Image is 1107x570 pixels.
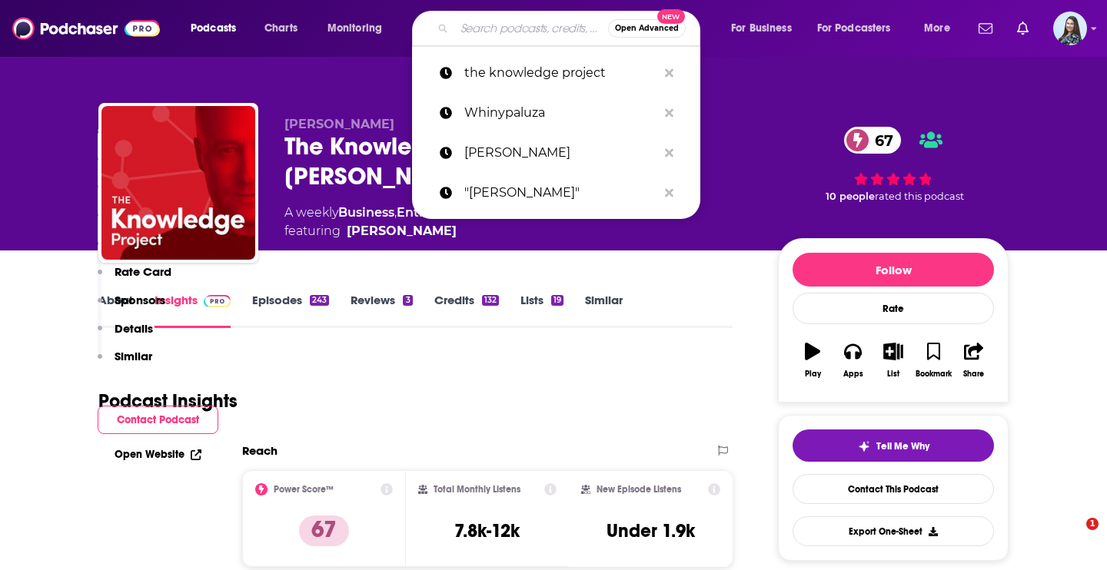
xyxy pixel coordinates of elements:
a: "[PERSON_NAME]" [412,173,700,213]
span: Tell Me Why [876,440,929,452]
img: tell me why sparkle [858,440,870,452]
h2: Power Score™ [274,484,334,495]
p: Whinypaluza [464,93,657,133]
span: Monitoring [327,18,382,39]
button: Open AdvancedNew [608,19,686,38]
input: Search podcasts, credits, & more... [454,16,608,41]
div: 67 10 peoplerated this podcast [778,117,1009,213]
button: open menu [913,16,969,41]
h3: 7.8k-12k [454,519,520,542]
button: Similar [98,349,152,377]
span: 10 people [826,191,875,202]
button: Show profile menu [1053,12,1087,45]
button: Contact Podcast [98,406,218,434]
button: open menu [720,16,811,41]
span: Open Advanced [615,25,679,32]
a: Episodes243 [252,293,329,328]
span: featuring [284,222,616,240]
a: Similar [585,293,623,328]
div: A weekly podcast [284,204,616,240]
span: Podcasts [191,18,236,39]
div: 243 [310,295,329,306]
div: Rate [793,293,994,324]
span: New [657,9,685,24]
a: Show notifications dropdown [1011,15,1035,41]
span: rated this podcast [875,191,964,202]
span: Logged in as brookefortierpr [1053,12,1087,45]
button: Apps [833,333,873,388]
p: Sponsors [115,293,165,307]
button: open menu [317,16,402,41]
button: tell me why sparkleTell Me Why [793,429,994,462]
img: The Knowledge Project with Shane Parrish [101,106,255,260]
button: Follow [793,253,994,287]
button: Share [954,333,994,388]
p: Similar [115,349,152,363]
p: Dr. Linda Schubring [464,133,657,173]
a: Charts [254,16,307,41]
p: the knowledge project [464,53,657,93]
p: 67 [299,515,349,546]
span: 1 [1086,518,1099,530]
a: Business [338,205,394,220]
iframe: Intercom live chat [1055,518,1092,555]
span: Charts [264,18,298,39]
span: , [394,205,397,220]
h2: New Episode Listens [597,484,681,495]
div: 132 [482,295,499,306]
button: Export One-Sheet [793,516,994,546]
div: Bookmark [916,370,952,379]
button: Sponsors [98,293,165,321]
button: Bookmark [913,333,953,388]
h2: Reach [242,443,278,458]
span: 67 [859,127,901,154]
button: Details [98,321,153,350]
span: More [924,18,950,39]
div: 3 [403,295,412,306]
span: For Podcasters [817,18,891,39]
h3: Under 1.9k [607,519,695,542]
div: List [887,370,899,379]
div: Apps [843,370,863,379]
a: [PERSON_NAME] [412,133,700,173]
a: Shane Parrish [347,222,457,240]
a: Investing [507,205,567,220]
div: 19 [551,295,563,306]
a: Show notifications dropdown [972,15,999,41]
p: Details [115,321,153,336]
a: Reviews3 [351,293,412,328]
a: Whinypaluza [412,93,700,133]
a: Open Website [115,448,201,461]
p: "Brian Schubring" [464,173,657,213]
a: Entrepreneur [397,205,484,220]
div: Search podcasts, credits, & more... [427,11,715,46]
span: [PERSON_NAME] [284,117,394,131]
span: and [484,205,507,220]
img: User Profile [1053,12,1087,45]
h2: Total Monthly Listens [434,484,520,495]
a: Credits132 [434,293,499,328]
span: For Business [731,18,792,39]
a: Lists19 [520,293,563,328]
a: Contact This Podcast [793,474,994,504]
img: Podchaser - Follow, Share and Rate Podcasts [12,14,160,43]
button: open menu [807,16,913,41]
div: Share [963,370,984,379]
button: Play [793,333,833,388]
a: 67 [844,127,901,154]
div: Play [805,370,821,379]
button: List [873,333,913,388]
a: the knowledge project [412,53,700,93]
button: open menu [180,16,256,41]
